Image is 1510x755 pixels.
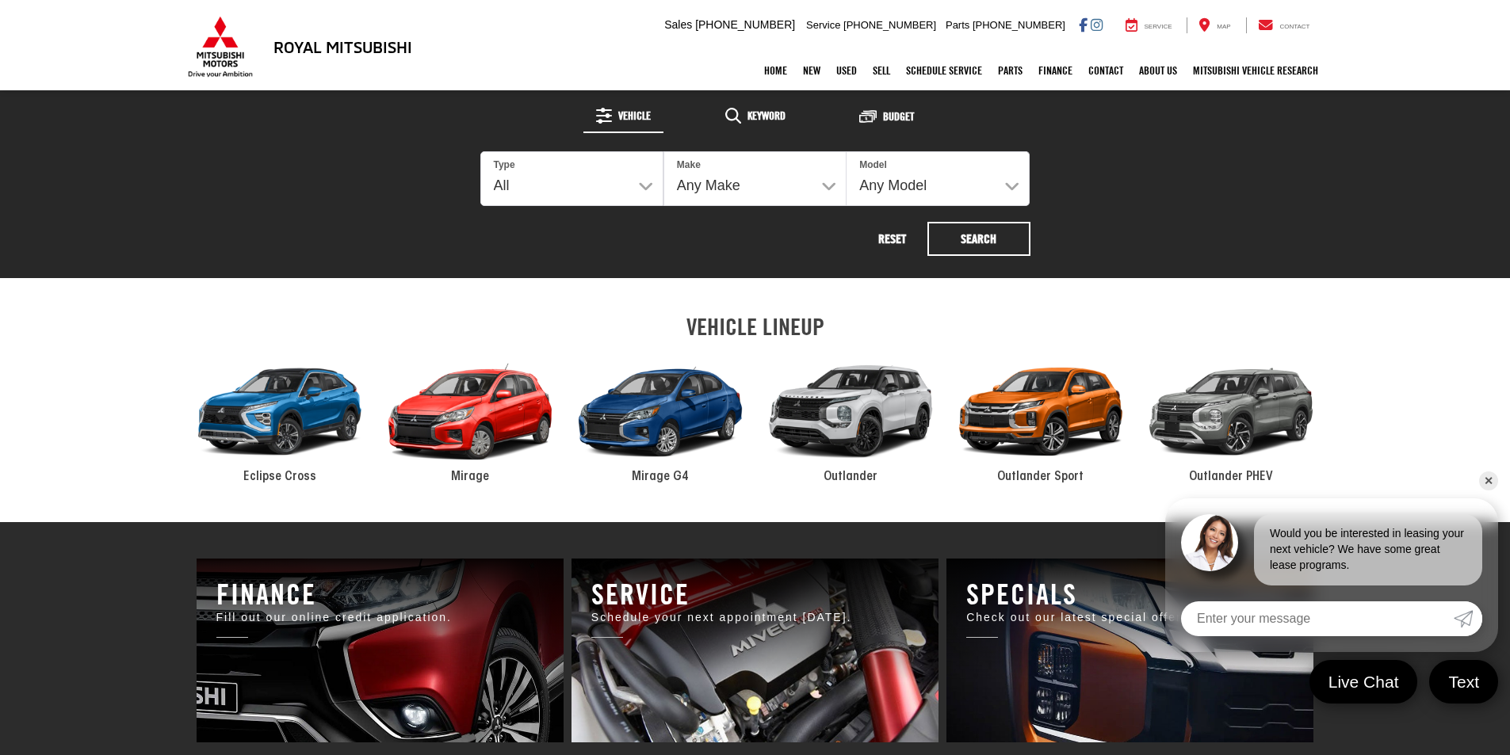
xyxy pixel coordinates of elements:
[997,471,1084,483] span: Outlander Sport
[197,559,564,742] a: Royal Mitsubishi | Baton Rouge, LA Royal Mitsubishi | Baton Rouge, LA Royal Mitsubishi | Baton Ro...
[1080,51,1131,90] a: Contact
[1136,348,1326,486] a: 2024 Mitsubishi Outlander PHEV Outlander PHEV
[1254,514,1482,585] div: Would you be interested in leasing your next vehicle? We have some great lease programs.
[632,471,689,483] span: Mirage G4
[451,471,489,483] span: Mirage
[1309,660,1418,704] a: Live Chat
[185,348,375,476] div: 2024 Mitsubishi Eclipse Cross
[946,348,1136,476] div: 2024 Mitsubishi Outlander Sport
[216,578,544,610] h3: Finance
[1185,51,1326,90] a: Mitsubishi Vehicle Research
[375,348,565,486] a: 2024 Mitsubishi Mirage Mirage
[946,348,1136,486] a: 2024 Mitsubishi Outlander Sport Outlander Sport
[1187,17,1242,33] a: Map
[946,19,969,31] span: Parts
[185,348,375,486] a: 2024 Mitsubishi Eclipse Cross Eclipse Cross
[591,578,919,610] h3: Service
[1279,23,1309,30] span: Contact
[1321,671,1407,692] span: Live Chat
[806,19,840,31] span: Service
[565,348,755,476] div: 2024 Mitsubishi Mirage G4
[273,38,412,55] h3: Royal Mitsubishi
[883,111,914,122] span: Budget
[861,222,924,256] button: Reset
[695,18,795,31] span: [PHONE_NUMBER]
[185,314,1326,340] h2: VEHICLE LINEUP
[843,19,936,31] span: [PHONE_NUMBER]
[216,610,544,626] p: Fill out our online credit application.
[677,158,701,172] label: Make
[185,16,256,78] img: Mitsubishi
[565,348,755,486] a: 2024 Mitsubishi Mirage G4 Mirage G4
[1217,23,1230,30] span: Map
[1181,514,1238,571] img: Agent profile photo
[618,110,651,121] span: Vehicle
[1030,51,1080,90] a: Finance
[664,18,692,31] span: Sales
[1246,17,1322,33] a: Contact
[966,610,1294,626] p: Check out our latest special offers.
[1091,18,1103,31] a: Instagram: Click to visit our Instagram page
[375,348,565,476] div: 2024 Mitsubishi Mirage
[824,471,877,483] span: Outlander
[990,51,1030,90] a: Parts: Opens in a new tab
[755,348,946,476] div: 2024 Mitsubishi Outlander
[1131,51,1185,90] a: About Us
[1079,18,1088,31] a: Facebook: Click to visit our Facebook page
[865,51,898,90] a: Sell
[828,51,865,90] a: Used
[1454,601,1482,636] a: Submit
[1440,671,1487,692] span: Text
[747,110,786,121] span: Keyword
[1114,17,1184,33] a: Service
[1181,601,1454,636] input: Enter your message
[946,559,1313,742] a: Royal Mitsubishi | Baton Rouge, LA Royal Mitsubishi | Baton Rouge, LA Royal Mitsubishi | Baton Ro...
[1189,471,1273,483] span: Outlander PHEV
[859,158,887,172] label: Model
[591,610,919,626] p: Schedule your next appointment [DATE].
[494,158,515,172] label: Type
[243,471,316,483] span: Eclipse Cross
[755,348,946,486] a: 2024 Mitsubishi Outlander Outlander
[1429,660,1498,704] a: Text
[973,19,1065,31] span: [PHONE_NUMBER]
[756,51,795,90] a: Home
[927,222,1030,256] button: Search
[898,51,990,90] a: Schedule Service: Opens in a new tab
[966,578,1294,610] h3: Specials
[1145,23,1172,30] span: Service
[572,559,938,742] a: Royal Mitsubishi | Baton Rouge, LA Royal Mitsubishi | Baton Rouge, LA Royal Mitsubishi | Baton Ro...
[795,51,828,90] a: New
[1136,348,1326,476] div: 2024 Mitsubishi Outlander PHEV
